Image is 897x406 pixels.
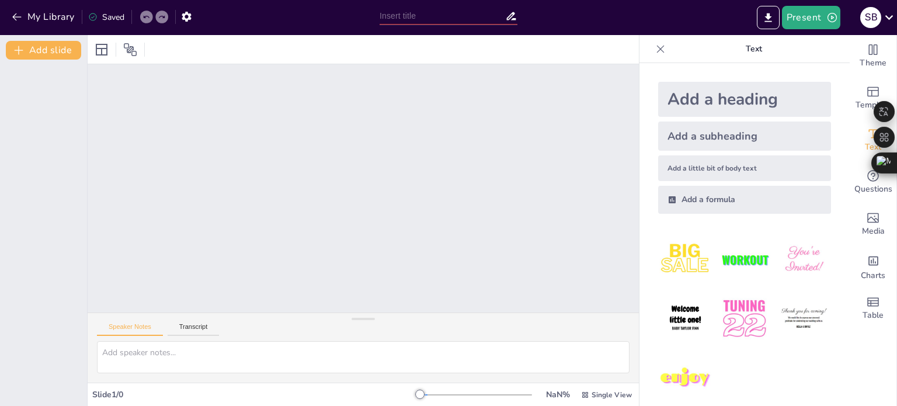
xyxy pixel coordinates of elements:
img: 4.jpeg [658,292,712,346]
div: Add a formula [658,186,831,214]
span: Charts [861,269,885,282]
div: Add a little bit of body text [658,155,831,181]
button: Speaker Notes [97,323,163,336]
span: Questions [854,183,892,196]
button: My Library [9,8,79,26]
div: Slide 1 / 0 [92,389,420,400]
span: Theme [860,57,886,70]
button: Transcript [168,323,220,336]
span: Text [865,141,881,154]
img: 6.jpeg [777,292,831,346]
div: Add a table [850,287,896,329]
div: Layout [92,40,111,59]
img: 2.jpeg [717,233,771,287]
div: Add a subheading [658,122,831,151]
img: 7.jpeg [658,351,712,405]
span: Template [856,99,891,112]
div: NaN % [544,389,572,400]
div: Saved [88,12,124,23]
div: Change the overall theme [850,35,896,77]
div: Add charts and graphs [850,245,896,287]
span: Single View [592,390,632,400]
span: Media [862,225,885,238]
input: Insert title [380,8,505,25]
img: 5.jpeg [717,292,771,346]
div: S B [860,7,881,28]
button: S B [860,6,881,29]
div: Get real-time input from your audience [850,161,896,203]
span: Table [863,309,884,322]
img: 3.jpeg [777,233,831,287]
img: 1.jpeg [658,233,712,287]
button: Add slide [6,41,81,60]
span: Position [123,43,137,57]
div: Add text boxes [850,119,896,161]
button: Export to PowerPoint [757,6,780,29]
button: Present [782,6,840,29]
div: Add a heading [658,82,831,117]
p: Text [670,35,838,63]
div: Add images, graphics, shapes or video [850,203,896,245]
div: Add ready made slides [850,77,896,119]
